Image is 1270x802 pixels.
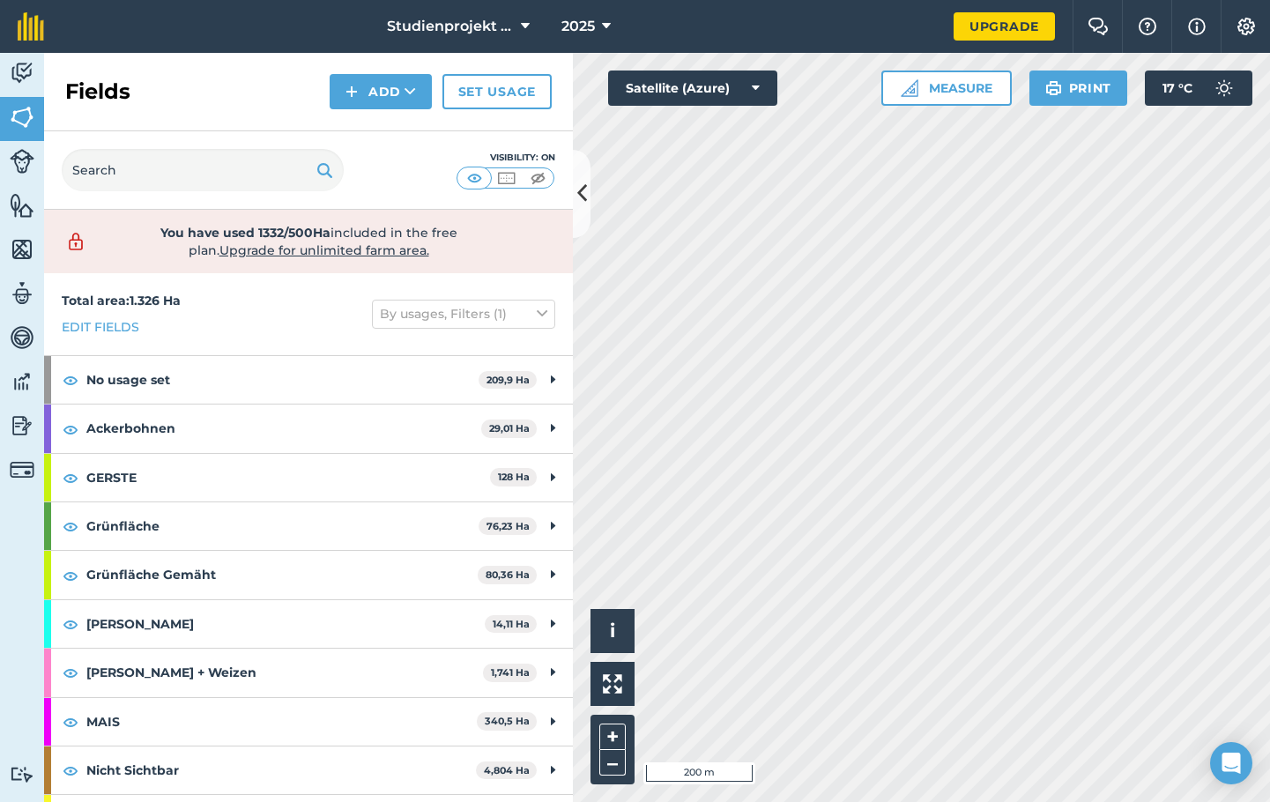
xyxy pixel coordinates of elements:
img: svg+xml;base64,PD94bWwgdmVyc2lvbj0iMS4wIiBlbmNvZGluZz0idXRmLTgiPz4KPCEtLSBHZW5lcmF0b3I6IEFkb2JlIE... [58,231,93,252]
img: svg+xml;base64,PD94bWwgdmVyc2lvbj0iMS4wIiBlbmNvZGluZz0idXRmLTgiPz4KPCEtLSBHZW5lcmF0b3I6IEFkb2JlIE... [10,149,34,174]
strong: [PERSON_NAME] [86,600,485,648]
strong: Grünfläche [86,502,479,550]
img: svg+xml;base64,PHN2ZyB4bWxucz0iaHR0cDovL3d3dy53My5vcmcvMjAwMC9zdmciIHdpZHRoPSIxOCIgaGVpZ2h0PSIyNC... [63,711,78,732]
strong: 128 Ha [498,471,530,483]
img: svg+xml;base64,PD94bWwgdmVyc2lvbj0iMS4wIiBlbmNvZGluZz0idXRmLTgiPz4KPCEtLSBHZW5lcmF0b3I6IEFkb2JlIE... [10,280,34,307]
img: svg+xml;base64,PHN2ZyB4bWxucz0iaHR0cDovL3d3dy53My5vcmcvMjAwMC9zdmciIHdpZHRoPSIxNyIgaGVpZ2h0PSIxNy... [1188,16,1206,37]
img: svg+xml;base64,PHN2ZyB4bWxucz0iaHR0cDovL3d3dy53My5vcmcvMjAwMC9zdmciIHdpZHRoPSIxOSIgaGVpZ2h0PSIyNC... [316,160,333,181]
img: svg+xml;base64,PHN2ZyB4bWxucz0iaHR0cDovL3d3dy53My5vcmcvMjAwMC9zdmciIHdpZHRoPSIxOCIgaGVpZ2h0PSIyNC... [63,565,78,586]
button: 17 °C [1145,71,1252,106]
span: 17 ° C [1162,71,1192,106]
button: Measure [881,71,1012,106]
span: Studienprojekt 25 [387,16,514,37]
strong: GERSTE [86,454,490,501]
div: Open Intercom Messenger [1210,742,1252,784]
img: svg+xml;base64,PHN2ZyB4bWxucz0iaHR0cDovL3d3dy53My5vcmcvMjAwMC9zdmciIHdpZHRoPSIxOCIgaGVpZ2h0PSIyNC... [63,419,78,440]
img: A question mark icon [1137,18,1158,35]
img: svg+xml;base64,PHN2ZyB4bWxucz0iaHR0cDovL3d3dy53My5vcmcvMjAwMC9zdmciIHdpZHRoPSIxNCIgaGVpZ2h0PSIyNC... [345,81,358,102]
img: svg+xml;base64,PHN2ZyB4bWxucz0iaHR0cDovL3d3dy53My5vcmcvMjAwMC9zdmciIHdpZHRoPSIxOSIgaGVpZ2h0PSIyNC... [1045,78,1062,99]
img: svg+xml;base64,PHN2ZyB4bWxucz0iaHR0cDovL3d3dy53My5vcmcvMjAwMC9zdmciIHdpZHRoPSI1NiIgaGVpZ2h0PSI2MC... [10,104,34,130]
strong: 14,11 Ha [493,618,530,630]
a: You have used 1332/500Haincluded in the free plan.Upgrade for unlimited farm area. [58,224,559,259]
img: svg+xml;base64,PD94bWwgdmVyc2lvbj0iMS4wIiBlbmNvZGluZz0idXRmLTgiPz4KPCEtLSBHZW5lcmF0b3I6IEFkb2JlIE... [10,412,34,439]
button: + [599,724,626,750]
img: svg+xml;base64,PHN2ZyB4bWxucz0iaHR0cDovL3d3dy53My5vcmcvMjAwMC9zdmciIHdpZHRoPSI1MCIgaGVpZ2h0PSI0MC... [464,169,486,187]
img: svg+xml;base64,PHN2ZyB4bWxucz0iaHR0cDovL3d3dy53My5vcmcvMjAwMC9zdmciIHdpZHRoPSIxOCIgaGVpZ2h0PSIyNC... [63,467,78,488]
div: Visibility: On [457,151,555,165]
img: svg+xml;base64,PHN2ZyB4bWxucz0iaHR0cDovL3d3dy53My5vcmcvMjAwMC9zdmciIHdpZHRoPSI1MCIgaGVpZ2h0PSI0MC... [527,169,549,187]
strong: 209,9 Ha [486,374,530,386]
img: Ruler icon [901,79,918,97]
img: svg+xml;base64,PHN2ZyB4bWxucz0iaHR0cDovL3d3dy53My5vcmcvMjAwMC9zdmciIHdpZHRoPSIxOCIgaGVpZ2h0PSIyNC... [63,760,78,781]
strong: No usage set [86,356,479,404]
div: Grünfläche Gemäht80,36 Ha [44,551,573,598]
img: Four arrows, one pointing top left, one top right, one bottom right and the last bottom left [603,674,622,694]
div: Nicht Sichtbar4,804 Ha [44,746,573,794]
strong: Total area : 1.326 Ha [62,293,181,308]
img: Two speech bubbles overlapping with the left bubble in the forefront [1088,18,1109,35]
strong: 80,36 Ha [486,568,530,581]
div: No usage set209,9 Ha [44,356,573,404]
div: Grünfläche76,23 Ha [44,502,573,550]
strong: 1,741 Ha [491,666,530,679]
strong: [PERSON_NAME] + Weizen [86,649,483,696]
img: fieldmargin Logo [18,12,44,41]
div: [PERSON_NAME] + Weizen1,741 Ha [44,649,573,696]
img: A cog icon [1236,18,1257,35]
img: svg+xml;base64,PHN2ZyB4bWxucz0iaHR0cDovL3d3dy53My5vcmcvMjAwMC9zdmciIHdpZHRoPSI1NiIgaGVpZ2h0PSI2MC... [10,192,34,219]
img: svg+xml;base64,PD94bWwgdmVyc2lvbj0iMS4wIiBlbmNvZGluZz0idXRmLTgiPz4KPCEtLSBHZW5lcmF0b3I6IEFkb2JlIE... [10,766,34,783]
button: Add [330,74,432,109]
img: svg+xml;base64,PD94bWwgdmVyc2lvbj0iMS4wIiBlbmNvZGluZz0idXRmLTgiPz4KPCEtLSBHZW5lcmF0b3I6IEFkb2JlIE... [1207,71,1242,106]
button: Satellite (Azure) [608,71,777,106]
img: svg+xml;base64,PD94bWwgdmVyc2lvbj0iMS4wIiBlbmNvZGluZz0idXRmLTgiPz4KPCEtLSBHZW5lcmF0b3I6IEFkb2JlIE... [10,60,34,86]
img: svg+xml;base64,PHN2ZyB4bWxucz0iaHR0cDovL3d3dy53My5vcmcvMjAwMC9zdmciIHdpZHRoPSI1NiIgaGVpZ2h0PSI2MC... [10,236,34,263]
strong: MAIS [86,698,477,746]
img: svg+xml;base64,PHN2ZyB4bWxucz0iaHR0cDovL3d3dy53My5vcmcvMjAwMC9zdmciIHdpZHRoPSIxOCIgaGVpZ2h0PSIyNC... [63,516,78,537]
input: Search [62,149,344,191]
span: included in the free plan . [121,224,496,259]
strong: Grünfläche Gemäht [86,551,478,598]
button: By usages, Filters (1) [372,300,555,328]
strong: Nicht Sichtbar [86,746,476,794]
span: 2025 [561,16,595,37]
a: Set usage [442,74,552,109]
div: MAIS340,5 Ha [44,698,573,746]
strong: Ackerbohnen [86,405,481,452]
img: svg+xml;base64,PHN2ZyB4bWxucz0iaHR0cDovL3d3dy53My5vcmcvMjAwMC9zdmciIHdpZHRoPSIxOCIgaGVpZ2h0PSIyNC... [63,369,78,390]
strong: 4,804 Ha [484,764,530,776]
span: Upgrade for unlimited farm area. [219,242,429,258]
div: GERSTE128 Ha [44,454,573,501]
h2: Fields [65,78,130,106]
a: Edit fields [62,317,139,337]
span: i [610,620,615,642]
img: svg+xml;base64,PD94bWwgdmVyc2lvbj0iMS4wIiBlbmNvZGluZz0idXRmLTgiPz4KPCEtLSBHZW5lcmF0b3I6IEFkb2JlIE... [10,368,34,395]
strong: 29,01 Ha [489,422,530,434]
button: – [599,750,626,776]
div: Ackerbohnen29,01 Ha [44,405,573,452]
img: svg+xml;base64,PHN2ZyB4bWxucz0iaHR0cDovL3d3dy53My5vcmcvMjAwMC9zdmciIHdpZHRoPSIxOCIgaGVpZ2h0PSIyNC... [63,662,78,683]
a: Upgrade [954,12,1055,41]
img: svg+xml;base64,PHN2ZyB4bWxucz0iaHR0cDovL3d3dy53My5vcmcvMjAwMC9zdmciIHdpZHRoPSI1MCIgaGVpZ2h0PSI0MC... [495,169,517,187]
div: [PERSON_NAME]14,11 Ha [44,600,573,648]
strong: 340,5 Ha [485,715,530,727]
img: svg+xml;base64,PD94bWwgdmVyc2lvbj0iMS4wIiBlbmNvZGluZz0idXRmLTgiPz4KPCEtLSBHZW5lcmF0b3I6IEFkb2JlIE... [10,324,34,351]
strong: You have used 1332/500Ha [160,225,330,241]
img: svg+xml;base64,PHN2ZyB4bWxucz0iaHR0cDovL3d3dy53My5vcmcvMjAwMC9zdmciIHdpZHRoPSIxOCIgaGVpZ2h0PSIyNC... [63,613,78,635]
strong: 76,23 Ha [486,520,530,532]
button: Print [1029,71,1128,106]
button: i [590,609,635,653]
img: svg+xml;base64,PD94bWwgdmVyc2lvbj0iMS4wIiBlbmNvZGluZz0idXRmLTgiPz4KPCEtLSBHZW5lcmF0b3I6IEFkb2JlIE... [10,457,34,482]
